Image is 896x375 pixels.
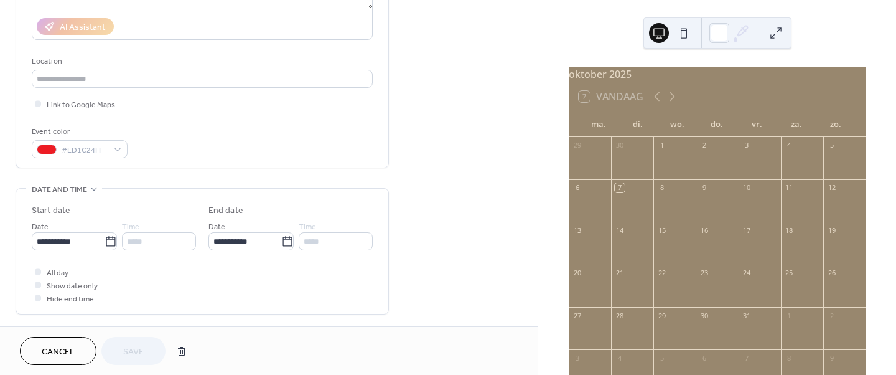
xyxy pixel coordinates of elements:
div: 25 [785,268,794,278]
div: 2 [699,141,709,150]
div: 30 [615,141,624,150]
div: za. [777,112,816,137]
div: ma. [579,112,618,137]
button: Cancel [20,337,96,365]
div: 16 [699,225,709,235]
span: #ED1C24FF [62,144,108,157]
div: 9 [827,353,836,363]
div: 1 [785,311,794,320]
div: 4 [785,141,794,150]
div: 24 [742,268,752,278]
span: Hide end time [47,293,94,306]
div: 2 [827,311,836,320]
div: 7 [742,353,752,363]
div: 11 [785,183,794,192]
div: 23 [699,268,709,278]
div: 21 [615,268,624,278]
div: 14 [615,225,624,235]
span: All day [47,267,68,280]
div: oktober 2025 [569,67,866,82]
div: Start date [32,204,70,217]
div: 8 [785,353,794,363]
div: 5 [827,141,836,150]
div: 3 [742,141,752,150]
span: Link to Google Maps [47,98,115,112]
div: End date [208,204,243,217]
div: di. [618,112,658,137]
div: 8 [657,183,666,192]
div: vr. [737,112,777,137]
div: 15 [657,225,666,235]
div: 27 [572,311,582,320]
span: Show date only [47,280,98,293]
div: zo. [816,112,856,137]
span: Date [208,221,225,234]
div: 4 [615,353,624,363]
div: 1 [657,141,666,150]
div: 31 [742,311,752,320]
div: 3 [572,353,582,363]
div: Location [32,55,370,68]
div: 22 [657,268,666,278]
div: 19 [827,225,836,235]
div: 26 [827,268,836,278]
div: 6 [699,353,709,363]
span: Time [299,221,316,234]
div: 10 [742,183,752,192]
div: Event color [32,125,125,138]
div: 5 [657,353,666,363]
span: Date and time [32,183,87,196]
div: 29 [572,141,582,150]
div: do. [698,112,737,137]
div: 28 [615,311,624,320]
span: Date [32,221,49,234]
div: wo. [658,112,698,137]
div: 20 [572,268,582,278]
div: 7 [615,183,624,192]
div: 29 [657,311,666,320]
div: 30 [699,311,709,320]
span: Time [122,221,139,234]
div: 13 [572,225,582,235]
div: 9 [699,183,709,192]
div: 6 [572,183,582,192]
div: 18 [785,225,794,235]
div: 17 [742,225,752,235]
span: Cancel [42,346,75,359]
div: 12 [827,183,836,192]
